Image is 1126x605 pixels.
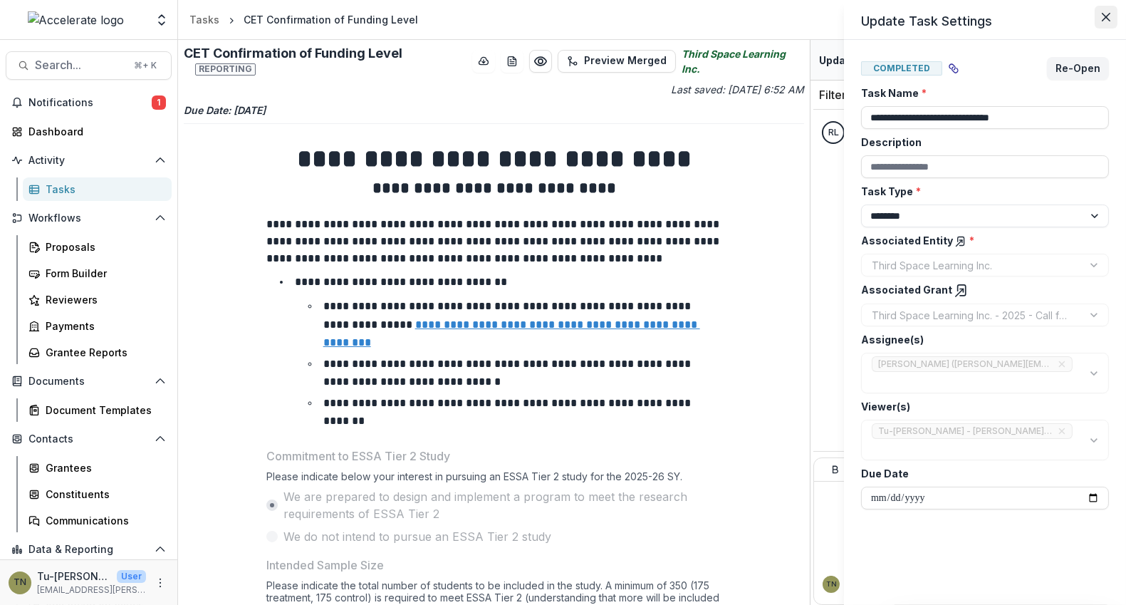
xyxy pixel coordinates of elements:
[942,57,965,80] button: View dependent tasks
[861,233,1100,248] label: Associated Entity
[861,399,1100,414] label: Viewer(s)
[861,184,1100,199] label: Task Type
[861,466,1100,481] label: Due Date
[861,282,1100,298] label: Associated Grant
[1047,57,1109,80] button: Re-Open
[861,61,942,76] span: Completed
[861,332,1100,347] label: Assignee(s)
[861,135,1100,150] label: Description
[861,86,1100,100] label: Task Name
[1095,6,1117,29] button: Close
